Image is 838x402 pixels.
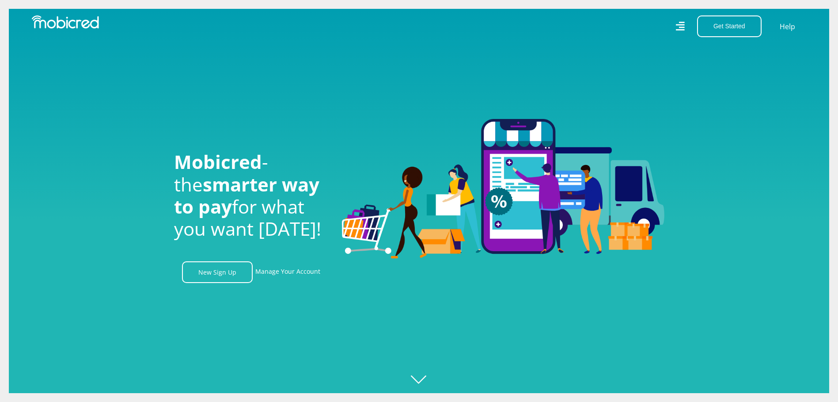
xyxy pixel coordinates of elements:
[174,151,329,240] h1: - the for what you want [DATE]!
[342,119,664,259] img: Welcome to Mobicred
[255,261,320,283] a: Manage Your Account
[697,15,762,37] button: Get Started
[182,261,253,283] a: New Sign Up
[32,15,99,29] img: Mobicred
[174,172,319,219] span: smarter way to pay
[174,149,262,174] span: Mobicred
[779,21,796,32] a: Help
